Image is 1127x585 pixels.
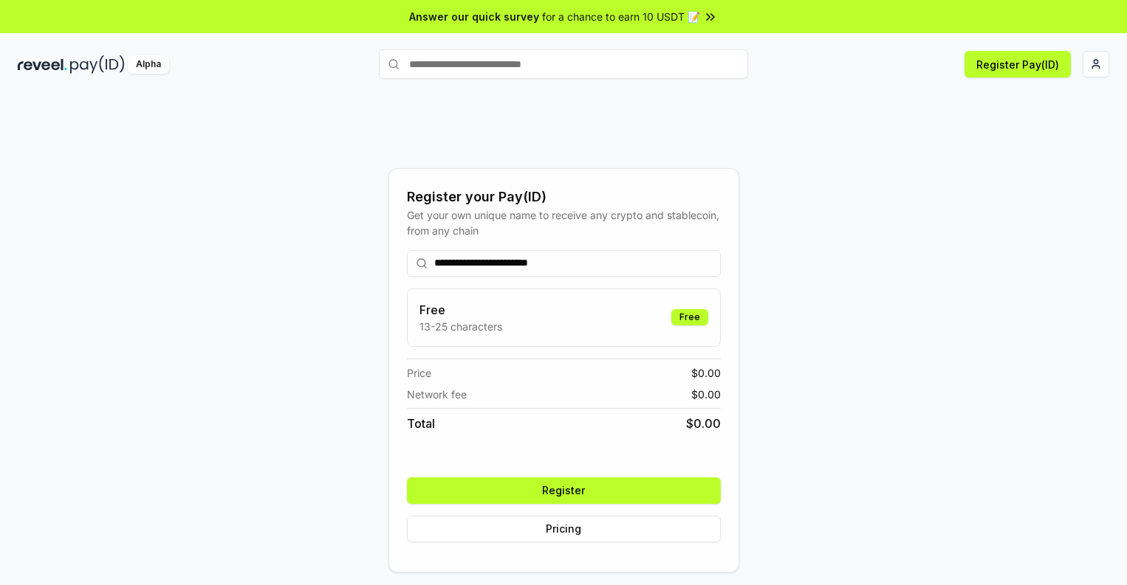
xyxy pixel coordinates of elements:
[419,301,502,319] h3: Free
[407,415,435,432] span: Total
[965,51,1071,77] button: Register Pay(ID)
[18,55,67,74] img: reveel_dark
[691,365,721,381] span: $ 0.00
[407,365,431,381] span: Price
[409,9,539,24] span: Answer our quick survey
[128,55,169,74] div: Alpha
[686,415,721,432] span: $ 0.00
[407,477,721,504] button: Register
[407,187,721,207] div: Register your Pay(ID)
[671,309,708,325] div: Free
[70,55,125,74] img: pay_id
[407,387,467,402] span: Network fee
[407,516,721,542] button: Pricing
[419,319,502,334] p: 13-25 characters
[407,207,721,238] div: Get your own unique name to receive any crypto and stablecoin, from any chain
[542,9,700,24] span: for a chance to earn 10 USDT 📝
[691,387,721,402] span: $ 0.00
